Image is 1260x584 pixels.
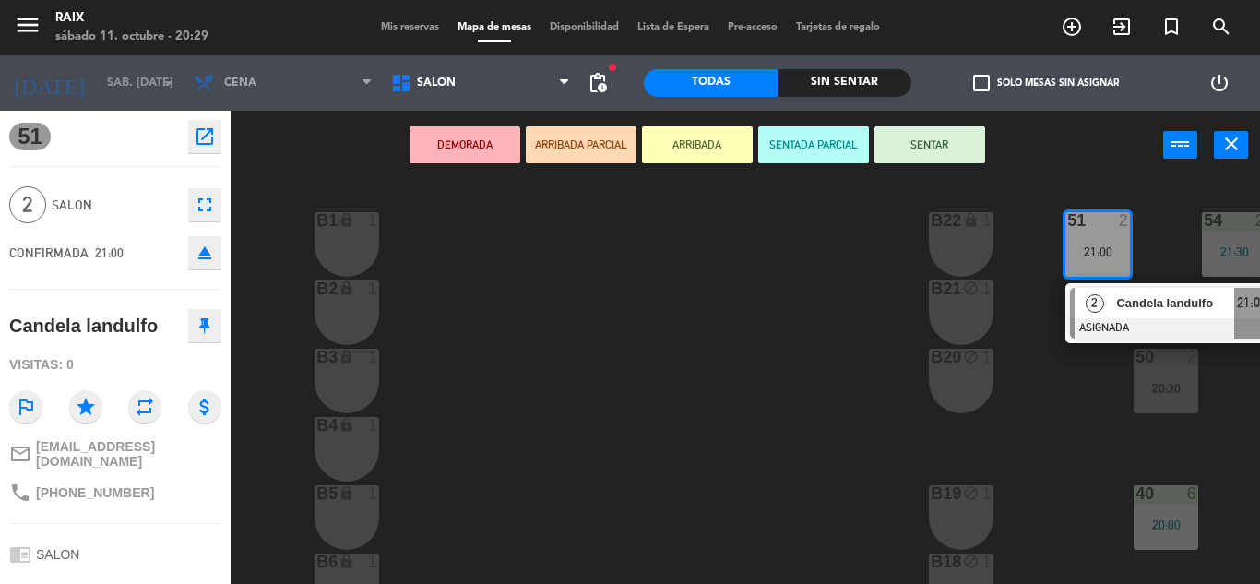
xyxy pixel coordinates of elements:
div: 1 [982,554,993,570]
span: SALON [52,195,179,216]
div: 1 [368,485,379,502]
button: ARRIBADA PARCIAL [526,126,636,163]
i: exit_to_app [1111,16,1133,38]
div: B4 [316,417,317,434]
span: Mis reservas [372,22,448,32]
button: SENTAR [874,126,985,163]
button: eject [188,236,221,269]
i: repeat [128,390,161,423]
i: fullscreen [194,194,216,216]
i: lock [339,349,354,364]
div: 50 [1135,349,1136,365]
i: lock [339,212,354,228]
span: check_box_outline_blank [973,75,990,91]
div: 54 [1204,212,1205,229]
i: block [963,349,979,364]
div: 1 [368,417,379,434]
div: 1 [368,280,379,297]
i: menu [14,11,42,39]
div: B21 [931,280,932,297]
button: ARRIBADA [642,126,753,163]
i: power_settings_new [1208,72,1230,94]
i: add_circle_outline [1061,16,1083,38]
i: attach_money [188,390,221,423]
div: 20:30 [1134,382,1198,395]
div: B1 [316,212,317,229]
div: Visitas: 0 [9,349,221,381]
i: lock [339,280,354,296]
span: Candela landulfo [1116,293,1234,313]
span: Pre-acceso [719,22,787,32]
div: 1 [368,212,379,229]
i: block [963,485,979,501]
span: 2 [1086,294,1104,313]
div: 1 [982,349,993,365]
span: Disponibilidad [541,22,628,32]
i: eject [194,242,216,264]
span: [EMAIL_ADDRESS][DOMAIN_NAME] [36,439,221,469]
div: sábado 11. octubre - 20:29 [55,28,208,46]
i: phone [9,482,31,504]
button: close [1214,131,1248,159]
i: open_in_new [194,125,216,148]
i: lock [339,554,354,569]
a: mail_outline[EMAIL_ADDRESS][DOMAIN_NAME] [9,439,221,469]
i: mail_outline [9,443,31,465]
button: open_in_new [188,120,221,153]
span: Tarjetas de regalo [787,22,889,32]
span: SALON [36,547,79,562]
div: B22 [931,212,932,229]
button: fullscreen [188,188,221,221]
i: star [69,390,102,423]
i: lock [339,485,354,501]
div: 40 [1135,485,1136,502]
i: lock [963,212,979,228]
span: fiber_manual_record [607,62,618,73]
div: 21:00 [1065,245,1130,258]
span: CONFIRMADA [9,245,89,260]
i: lock [339,417,354,433]
div: B6 [316,554,317,570]
div: B5 [316,485,317,502]
span: [PHONE_NUMBER] [36,485,154,500]
div: 1 [368,554,379,570]
div: 6 [1187,485,1198,502]
i: arrow_drop_down [158,72,180,94]
button: menu [14,11,42,45]
i: block [963,280,979,296]
span: pending_actions [587,72,609,94]
span: SALON [417,77,456,89]
div: B18 [931,554,932,570]
i: close [1220,133,1242,155]
div: Todas [644,69,778,97]
button: DEMORADA [410,126,520,163]
div: 2 [1119,212,1130,229]
div: 2 [1187,349,1198,365]
label: Solo mesas sin asignar [973,75,1119,91]
span: 21:00 [95,245,124,260]
div: 51 [1067,212,1068,229]
div: B3 [316,349,317,365]
div: 1 [368,349,379,365]
div: RAIX [55,9,208,28]
div: B2 [316,280,317,297]
div: Candela landulfo [9,311,158,341]
span: Cena [224,77,256,89]
div: Sin sentar [778,69,911,97]
span: 2 [9,186,46,223]
span: Mapa de mesas [448,22,541,32]
i: outlined_flag [9,390,42,423]
div: 1 [982,212,993,229]
i: search [1210,16,1232,38]
div: 20:00 [1134,518,1198,531]
div: B20 [931,349,932,365]
div: 1 [982,485,993,502]
i: power_input [1170,133,1192,155]
span: Lista de Espera [628,22,719,32]
button: SENTADA PARCIAL [758,126,869,163]
span: 51 [9,123,51,150]
div: 1 [982,280,993,297]
div: B19 [931,485,932,502]
i: chrome_reader_mode [9,543,31,566]
button: power_input [1163,131,1197,159]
